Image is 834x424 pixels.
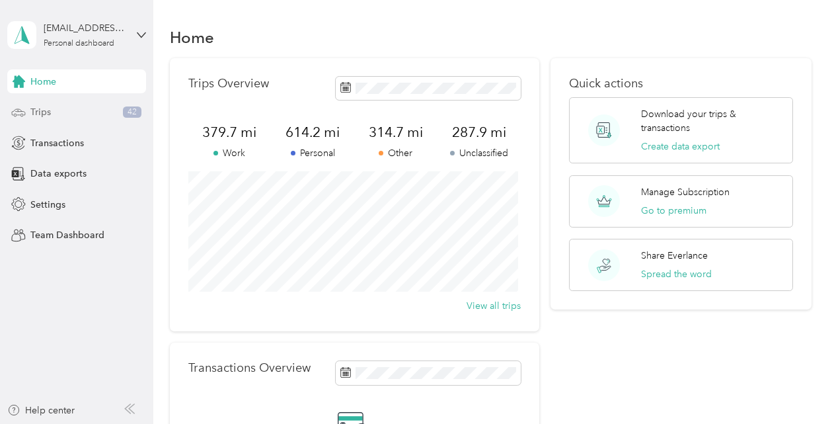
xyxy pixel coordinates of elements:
[354,146,437,160] p: Other
[641,249,708,263] p: Share Everlance
[467,299,521,313] button: View all trips
[188,146,272,160] p: Work
[271,146,354,160] p: Personal
[271,123,354,142] span: 614.2 mi
[30,105,51,119] span: Trips
[123,106,141,118] span: 42
[7,403,75,417] button: Help center
[44,21,126,35] div: [EMAIL_ADDRESS][DOMAIN_NAME]
[641,140,720,153] button: Create data export
[641,185,730,199] p: Manage Subscription
[44,40,114,48] div: Personal dashboard
[437,123,521,142] span: 287.9 mi
[188,77,269,91] p: Trips Overview
[30,198,65,212] span: Settings
[188,361,311,375] p: Transactions Overview
[188,123,272,142] span: 379.7 mi
[30,136,84,150] span: Transactions
[354,123,437,142] span: 314.7 mi
[569,77,792,91] p: Quick actions
[30,75,56,89] span: Home
[437,146,521,160] p: Unclassified
[30,228,104,242] span: Team Dashboard
[170,30,214,44] h1: Home
[641,267,712,281] button: Spread the word
[30,167,87,181] span: Data exports
[641,204,706,218] button: Go to premium
[641,107,783,135] p: Download your trips & transactions
[760,350,834,424] iframe: Everlance-gr Chat Button Frame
